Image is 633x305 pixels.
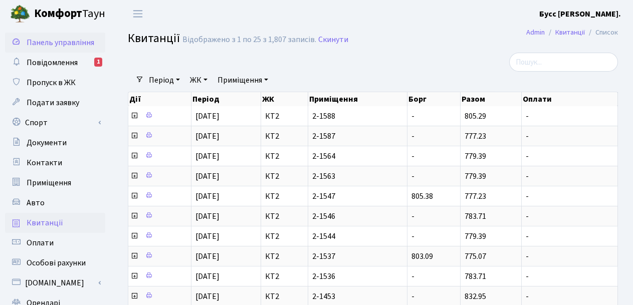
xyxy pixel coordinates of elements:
[27,217,63,228] span: Квитанції
[511,22,633,43] nav: breadcrumb
[526,272,613,280] span: -
[5,213,105,233] a: Квитанції
[265,172,304,180] span: КТ2
[27,157,62,168] span: Контакти
[265,252,304,260] span: КТ2
[182,35,316,45] div: Відображено з 1 по 25 з 1,807 записів.
[526,292,613,300] span: -
[5,153,105,173] a: Контакти
[145,72,184,89] a: Період
[27,177,71,188] span: Приміщення
[125,6,150,22] button: Переключити навігацію
[411,271,414,282] span: -
[128,92,191,106] th: Дії
[94,58,102,67] div: 1
[195,151,220,162] span: [DATE]
[265,132,304,140] span: КТ2
[465,251,486,262] span: 775.07
[526,172,613,180] span: -
[526,132,613,140] span: -
[465,271,486,282] span: 783.71
[5,113,105,133] a: Спорт
[461,92,522,106] th: Разом
[265,112,304,120] span: КТ2
[265,212,304,220] span: КТ2
[522,92,618,106] th: Оплати
[34,6,82,22] b: Комфорт
[27,57,78,68] span: Повідомлення
[509,53,618,72] input: Пошук...
[5,93,105,113] a: Подати заявку
[195,191,220,202] span: [DATE]
[555,27,585,38] a: Квитанції
[312,172,403,180] span: 2-1563
[539,8,621,20] a: Бусс [PERSON_NAME].
[261,92,308,106] th: ЖК
[195,131,220,142] span: [DATE]
[465,131,486,142] span: 777.23
[27,237,54,248] span: Оплати
[191,92,261,106] th: Період
[195,271,220,282] span: [DATE]
[526,27,545,38] a: Admin
[312,292,403,300] span: 2-1453
[318,35,348,45] a: Скинути
[312,272,403,280] span: 2-1536
[526,252,613,260] span: -
[465,211,486,222] span: 783.71
[5,273,105,293] a: [DOMAIN_NAME]
[308,92,407,106] th: Приміщення
[465,291,486,302] span: 832.95
[465,191,486,202] span: 777.23
[407,92,461,106] th: Борг
[411,131,414,142] span: -
[265,292,304,300] span: КТ2
[27,97,79,108] span: Подати заявку
[27,137,67,148] span: Документи
[411,291,414,302] span: -
[265,232,304,240] span: КТ2
[411,111,414,122] span: -
[411,191,433,202] span: 805.38
[34,6,105,23] span: Таун
[27,197,45,208] span: Авто
[312,132,403,140] span: 2-1587
[526,232,613,240] span: -
[128,30,180,47] span: Квитанції
[265,272,304,280] span: КТ2
[195,111,220,122] span: [DATE]
[465,171,486,182] span: 779.39
[5,53,105,73] a: Повідомлення1
[312,232,403,240] span: 2-1544
[411,231,414,242] span: -
[195,231,220,242] span: [DATE]
[312,192,403,200] span: 2-1547
[265,152,304,160] span: КТ2
[10,4,30,24] img: logo.png
[5,133,105,153] a: Документи
[526,112,613,120] span: -
[411,171,414,182] span: -
[526,152,613,160] span: -
[214,72,272,89] a: Приміщення
[195,211,220,222] span: [DATE]
[312,252,403,260] span: 2-1537
[312,212,403,220] span: 2-1546
[312,112,403,120] span: 2-1588
[465,151,486,162] span: 779.39
[265,192,304,200] span: КТ2
[465,231,486,242] span: 779.39
[5,173,105,193] a: Приміщення
[5,193,105,213] a: Авто
[195,291,220,302] span: [DATE]
[5,73,105,93] a: Пропуск в ЖК
[411,151,414,162] span: -
[585,27,618,38] li: Список
[27,257,86,268] span: Особові рахунки
[195,171,220,182] span: [DATE]
[465,111,486,122] span: 805.29
[195,251,220,262] span: [DATE]
[27,37,94,48] span: Панель управління
[5,233,105,253] a: Оплати
[411,251,433,262] span: 803.09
